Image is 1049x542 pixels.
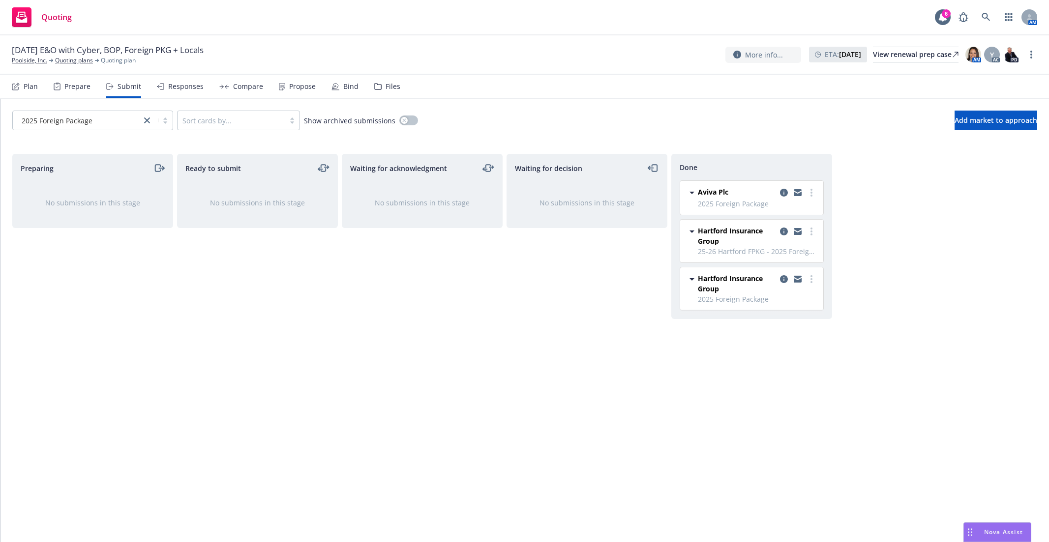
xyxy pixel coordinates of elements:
span: 2025 Foreign Package [18,115,136,126]
button: More info... [725,47,801,63]
div: Submit [118,83,141,90]
a: copy logging email [778,226,790,237]
span: 2025 Foreign Package [698,199,817,209]
a: Quoting plans [55,56,93,65]
span: Preparing [21,163,54,173]
strong: [DATE] [839,50,861,59]
div: Plan [24,83,38,90]
a: copy logging email [792,187,804,199]
span: 2025 Foreign Package [698,294,817,304]
span: Hartford Insurance Group [698,226,776,246]
span: Waiting for decision [515,163,582,173]
span: Nova Assist [984,528,1023,536]
div: Propose [289,83,316,90]
span: Show archived submissions [304,115,395,126]
button: Add market to approach [955,111,1037,130]
a: moveRight [153,162,165,174]
span: ETA : [825,49,861,59]
div: Prepare [64,83,90,90]
a: copy logging email [778,273,790,285]
div: No submissions in this stage [29,198,157,208]
div: 6 [942,9,951,18]
a: View renewal prep case [873,47,959,62]
div: Files [386,83,400,90]
a: copy logging email [778,187,790,199]
span: Hartford Insurance Group [698,273,776,294]
a: copy logging email [792,226,804,237]
span: More info... [745,50,783,60]
div: No submissions in this stage [358,198,486,208]
span: 2025 Foreign Package [22,115,92,126]
span: Done [680,162,697,172]
span: Quoting [41,13,72,21]
a: more [1025,49,1037,60]
span: 25-26 Hartford FPKG - 2025 Foreign Package [698,246,817,257]
a: Report a Bug [954,7,973,27]
a: Switch app [999,7,1019,27]
span: Add market to approach [955,115,1037,125]
a: more [806,226,817,237]
span: Y [990,50,994,60]
div: Bind [343,83,359,90]
a: moveLeftRight [318,162,330,174]
a: Poolside, Inc. [12,56,47,65]
img: photo [965,47,981,62]
a: Search [976,7,996,27]
button: Nova Assist [963,522,1031,542]
div: Compare [233,83,263,90]
img: photo [1003,47,1019,62]
div: No submissions in this stage [523,198,651,208]
span: Waiting for acknowledgment [350,163,447,173]
a: moveLeft [647,162,659,174]
div: Responses [168,83,204,90]
span: Aviva Plc [698,187,728,197]
a: copy logging email [792,273,804,285]
span: [DATE] E&O with Cyber, BOP, Foreign PKG + Locals [12,44,204,56]
div: Drag to move [964,523,976,542]
a: close [141,114,153,126]
a: moveLeftRight [482,162,494,174]
a: Quoting [8,3,76,31]
span: Quoting plan [101,56,136,65]
a: more [806,273,817,285]
a: more [806,187,817,199]
div: No submissions in this stage [193,198,322,208]
span: Ready to submit [185,163,241,173]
